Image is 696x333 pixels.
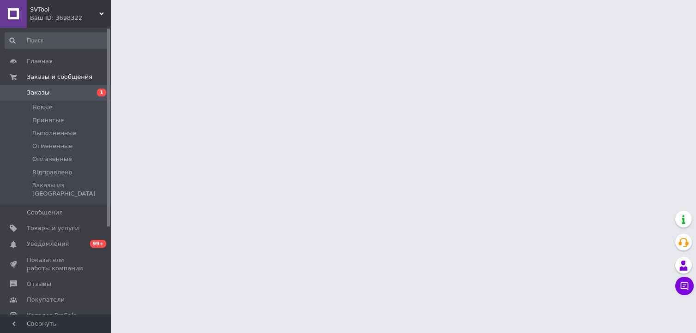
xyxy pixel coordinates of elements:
[32,103,53,112] span: Новые
[30,14,111,22] div: Ваш ID: 3698322
[27,280,51,288] span: Отзывы
[27,57,53,65] span: Главная
[32,129,77,137] span: Выполненные
[27,208,63,217] span: Сообщения
[90,240,106,248] span: 99+
[27,89,49,97] span: Заказы
[27,311,77,320] span: Каталог ProSale
[27,73,92,81] span: Заказы и сообщения
[32,181,108,198] span: Заказы из [GEOGRAPHIC_DATA]
[27,224,79,232] span: Товары и услуги
[27,256,85,273] span: Показатели работы компании
[32,142,72,150] span: Отмененные
[5,32,109,49] input: Поиск
[32,155,72,163] span: Оплаченные
[675,277,694,295] button: Чат с покупателем
[32,168,72,177] span: Відправлено
[32,116,64,125] span: Принятые
[97,89,106,96] span: 1
[27,296,65,304] span: Покупатели
[30,6,99,14] span: SVTool
[27,240,69,248] span: Уведомления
